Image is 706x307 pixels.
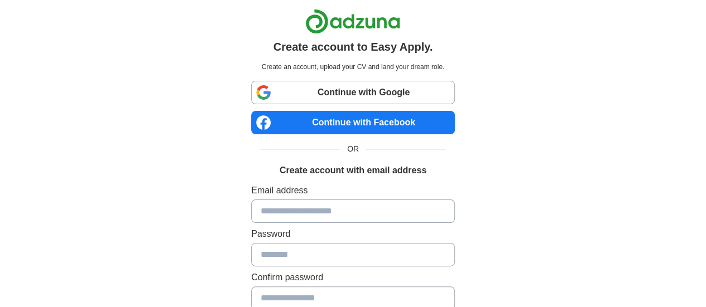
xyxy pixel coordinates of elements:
[280,164,426,177] h1: Create account with email address
[273,38,433,55] h1: Create account to Easy Apply.
[251,81,455,104] a: Continue with Google
[305,9,400,34] img: Adzuna logo
[251,271,455,284] label: Confirm password
[253,62,453,72] p: Create an account, upload your CV and land your dream role.
[251,184,455,197] label: Email address
[251,111,455,134] a: Continue with Facebook
[340,143,366,155] span: OR
[251,227,455,241] label: Password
